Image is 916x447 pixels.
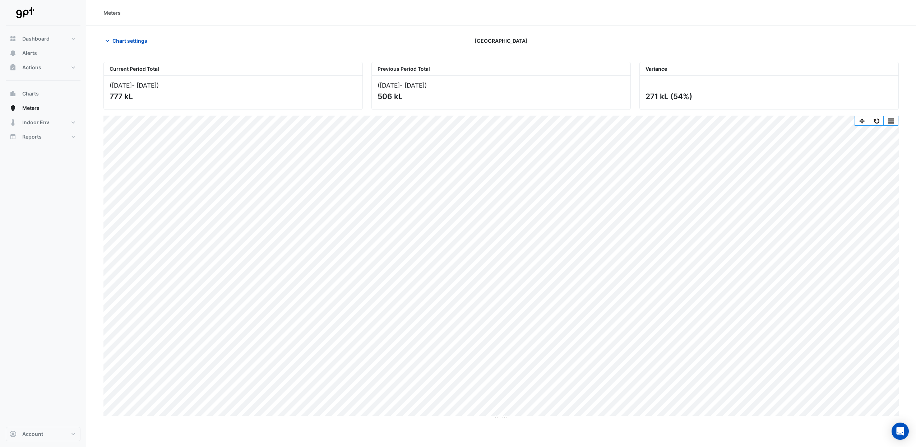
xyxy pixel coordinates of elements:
[475,37,528,45] span: [GEOGRAPHIC_DATA]
[6,87,80,101] button: Charts
[22,133,42,140] span: Reports
[9,35,17,42] app-icon: Dashboard
[22,35,50,42] span: Dashboard
[9,64,17,71] app-icon: Actions
[22,90,39,97] span: Charts
[22,119,49,126] span: Indoor Env
[103,34,152,47] button: Chart settings
[6,115,80,130] button: Indoor Env
[22,430,43,438] span: Account
[6,427,80,441] button: Account
[6,101,80,115] button: Meters
[9,133,17,140] app-icon: Reports
[9,90,17,97] app-icon: Charts
[22,104,40,112] span: Meters
[884,116,898,125] button: More Options
[104,62,362,76] div: Current Period Total
[6,46,80,60] button: Alerts
[378,92,623,101] div: 506 kL
[9,6,41,20] img: Company Logo
[400,82,425,89] span: - [DATE]
[646,92,891,101] div: 271 kL (54%)
[110,82,357,89] div: ([DATE] )
[6,130,80,144] button: Reports
[869,116,884,125] button: Reset
[103,9,121,17] div: Meters
[110,92,355,101] div: 777 kL
[112,37,147,45] span: Chart settings
[378,82,625,89] div: ([DATE] )
[9,119,17,126] app-icon: Indoor Env
[855,116,869,125] button: Pan
[372,62,630,76] div: Previous Period Total
[9,104,17,112] app-icon: Meters
[22,64,41,71] span: Actions
[22,50,37,57] span: Alerts
[132,82,157,89] span: - [DATE]
[640,62,898,76] div: Variance
[6,32,80,46] button: Dashboard
[892,423,909,440] div: Open Intercom Messenger
[9,50,17,57] app-icon: Alerts
[6,60,80,75] button: Actions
